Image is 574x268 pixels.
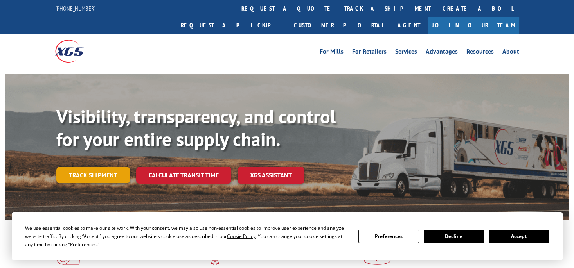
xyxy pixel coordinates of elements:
[56,104,336,151] b: Visibility, transparency, and control for your entire supply chain.
[12,212,563,260] div: Cookie Consent Prompt
[466,48,494,57] a: Resources
[55,4,96,12] a: [PHONE_NUMBER]
[352,48,387,57] a: For Retailers
[320,48,344,57] a: For Mills
[395,48,417,57] a: Services
[175,17,288,34] a: Request a pickup
[227,233,256,239] span: Cookie Policy
[136,167,231,184] a: Calculate transit time
[358,230,419,243] button: Preferences
[25,224,349,248] div: We use essential cookies to make our site work. With your consent, we may also use non-essential ...
[489,230,549,243] button: Accept
[424,230,484,243] button: Decline
[288,17,390,34] a: Customer Portal
[426,48,458,57] a: Advantages
[238,167,304,184] a: XGS ASSISTANT
[56,167,130,183] a: Track shipment
[70,241,97,248] span: Preferences
[390,17,428,34] a: Agent
[428,17,519,34] a: Join Our Team
[502,48,519,57] a: About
